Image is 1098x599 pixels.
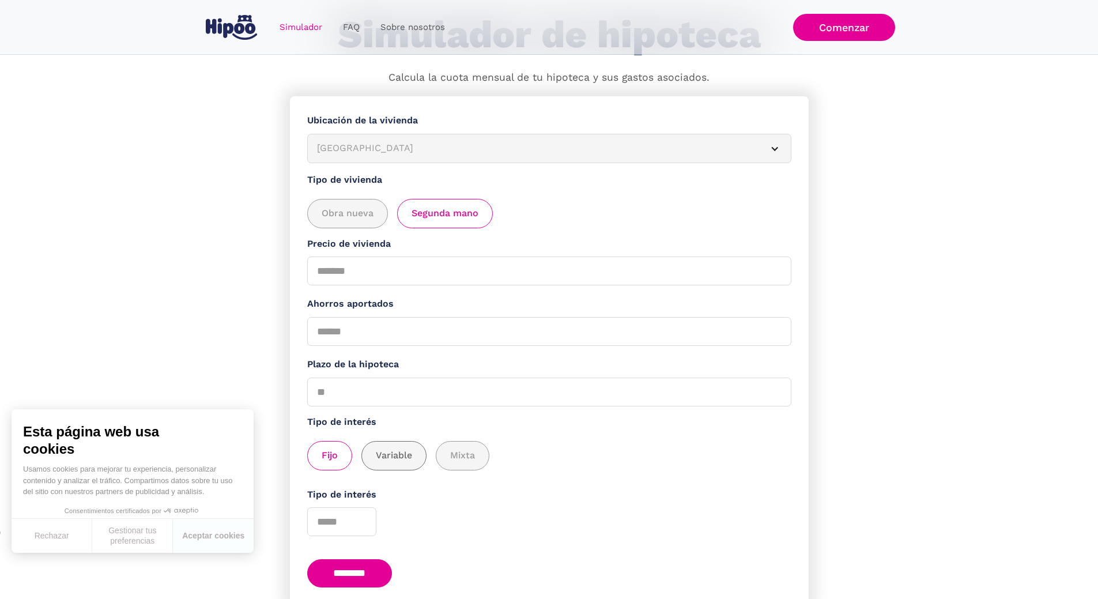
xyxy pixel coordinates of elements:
[307,441,791,470] div: add_description_here
[307,199,791,228] div: add_description_here
[322,449,338,463] span: Fijo
[338,14,761,56] h1: Simulador de hipoteca
[333,16,370,39] a: FAQ
[322,206,373,221] span: Obra nueva
[269,16,333,39] a: Simulador
[307,134,791,163] article: [GEOGRAPHIC_DATA]
[203,10,260,44] a: home
[412,206,478,221] span: Segunda mano
[793,14,895,41] a: Comenzar
[388,70,710,85] p: Calcula la cuota mensual de tu hipoteca y sus gastos asociados.
[307,237,791,251] label: Precio de vivienda
[370,16,455,39] a: Sobre nosotros
[376,449,412,463] span: Variable
[307,173,791,187] label: Tipo de vivienda
[307,488,791,502] label: Tipo de interés
[317,141,754,156] div: [GEOGRAPHIC_DATA]
[307,415,791,430] label: Tipo de interés
[450,449,475,463] span: Mixta
[307,114,791,128] label: Ubicación de la vivienda
[307,357,791,372] label: Plazo de la hipoteca
[307,297,791,311] label: Ahorros aportados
